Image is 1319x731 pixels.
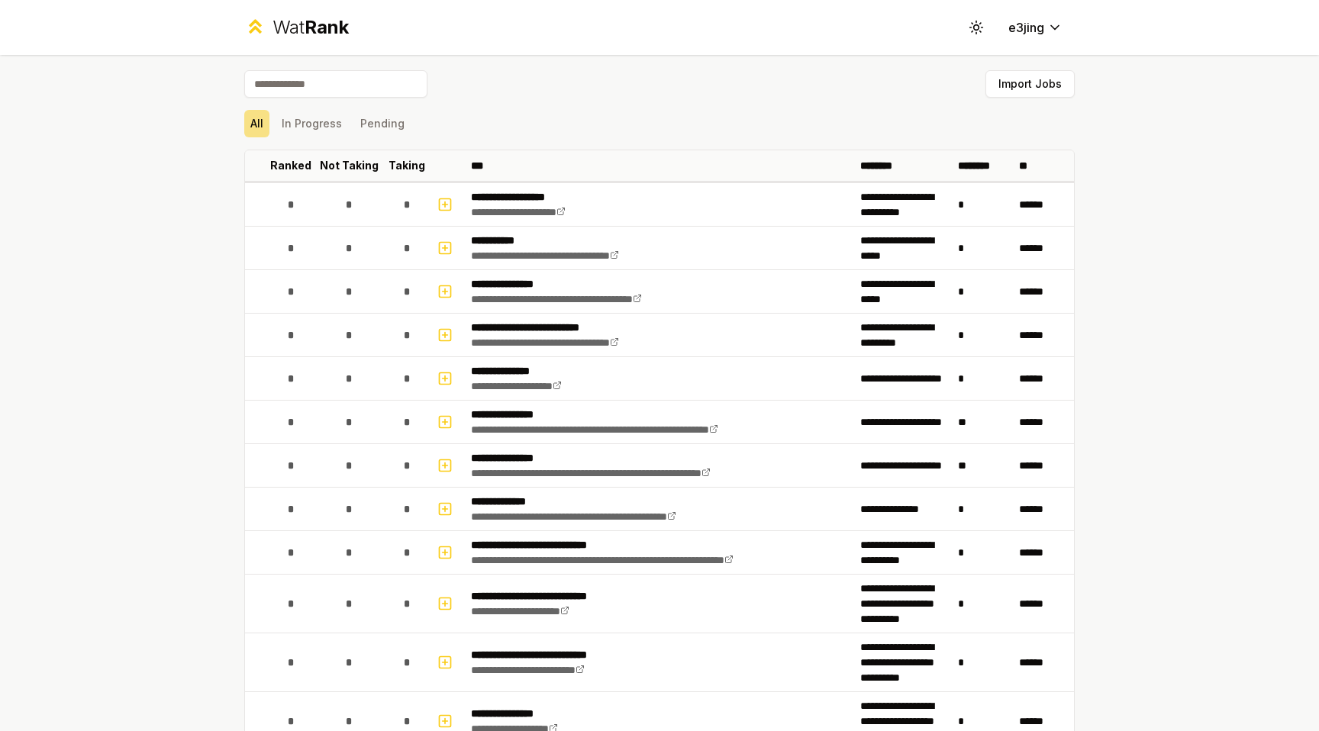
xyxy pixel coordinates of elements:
span: e3jing [1008,18,1044,37]
p: Not Taking [320,158,379,173]
button: Import Jobs [985,70,1075,98]
button: All [244,110,269,137]
button: In Progress [276,110,348,137]
div: Wat [273,15,349,40]
span: Rank [305,16,349,38]
button: e3jing [996,14,1075,41]
a: WatRank [244,15,349,40]
p: Taking [389,158,425,173]
p: Ranked [270,158,311,173]
button: Pending [354,110,411,137]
